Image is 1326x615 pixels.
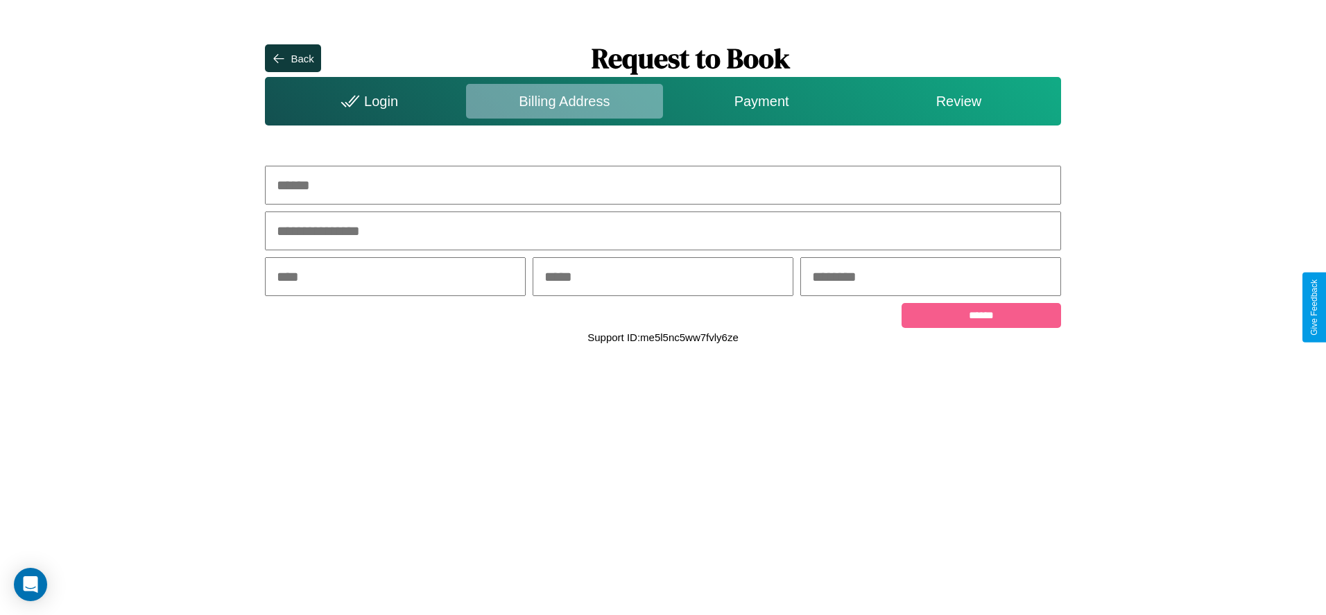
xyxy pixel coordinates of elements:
div: Review [860,84,1057,119]
div: Payment [663,84,860,119]
div: Back [291,53,313,64]
div: Login [268,84,465,119]
p: Support ID: me5l5nc5ww7fvly6ze [587,328,739,347]
h1: Request to Book [321,40,1061,77]
div: Open Intercom Messenger [14,568,47,601]
div: Billing Address [466,84,663,119]
div: Give Feedback [1309,279,1319,336]
button: Back [265,44,320,72]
